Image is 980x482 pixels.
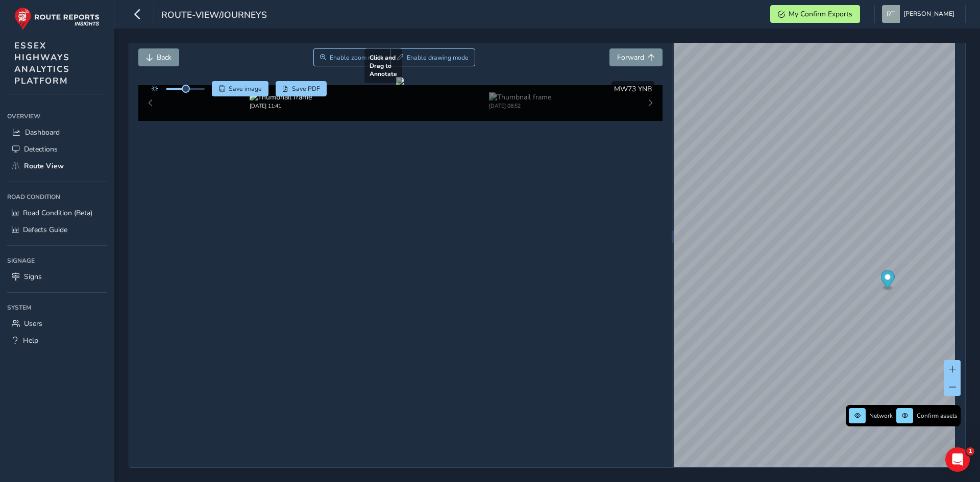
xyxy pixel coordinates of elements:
img: Thumbnail frame [250,92,312,102]
button: [PERSON_NAME] [882,5,958,23]
span: Help [23,336,38,345]
span: My Confirm Exports [789,9,852,19]
div: Overview [7,109,107,124]
div: System [7,300,107,315]
img: diamond-layout [882,5,900,23]
a: Users [7,315,107,332]
span: Road Condition (Beta) [23,208,92,218]
span: Save image [229,85,262,93]
button: My Confirm Exports [770,5,860,23]
button: Forward [609,48,663,66]
a: Route View [7,158,107,174]
span: Defects Guide [23,225,67,235]
img: Thumbnail frame [489,92,551,102]
a: Help [7,332,107,349]
span: Back [157,53,171,62]
span: Confirm assets [917,412,958,420]
span: Signs [24,272,42,282]
span: Dashboard [25,128,60,137]
span: [PERSON_NAME] [903,5,954,23]
span: Users [24,319,42,328]
button: Save [212,81,268,96]
a: Signs [7,268,107,285]
img: rr logo [14,7,100,30]
span: MW73 YNB [614,84,652,94]
span: Forward [617,53,644,62]
span: Detections [24,144,58,154]
a: Detections [7,141,107,158]
span: route-view/journeys [161,9,267,23]
span: ESSEX HIGHWAYS ANALYTICS PLATFORM [14,40,70,87]
span: Enable drawing mode [407,54,469,62]
span: Save PDF [292,85,320,93]
div: Map marker [880,270,894,291]
span: Network [869,412,893,420]
button: Back [138,48,179,66]
span: Route View [24,161,64,171]
iframe: Intercom live chat [945,447,970,472]
a: Dashboard [7,124,107,141]
div: Road Condition [7,189,107,205]
button: Zoom [313,48,390,66]
a: Defects Guide [7,221,107,238]
span: Enable zoom mode [330,54,384,62]
div: [DATE] 11:41 [250,102,312,110]
div: [DATE] 08:52 [489,102,551,110]
span: 1 [966,447,974,455]
div: Signage [7,253,107,268]
button: PDF [276,81,327,96]
a: Road Condition (Beta) [7,205,107,221]
button: Draw [390,48,475,66]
